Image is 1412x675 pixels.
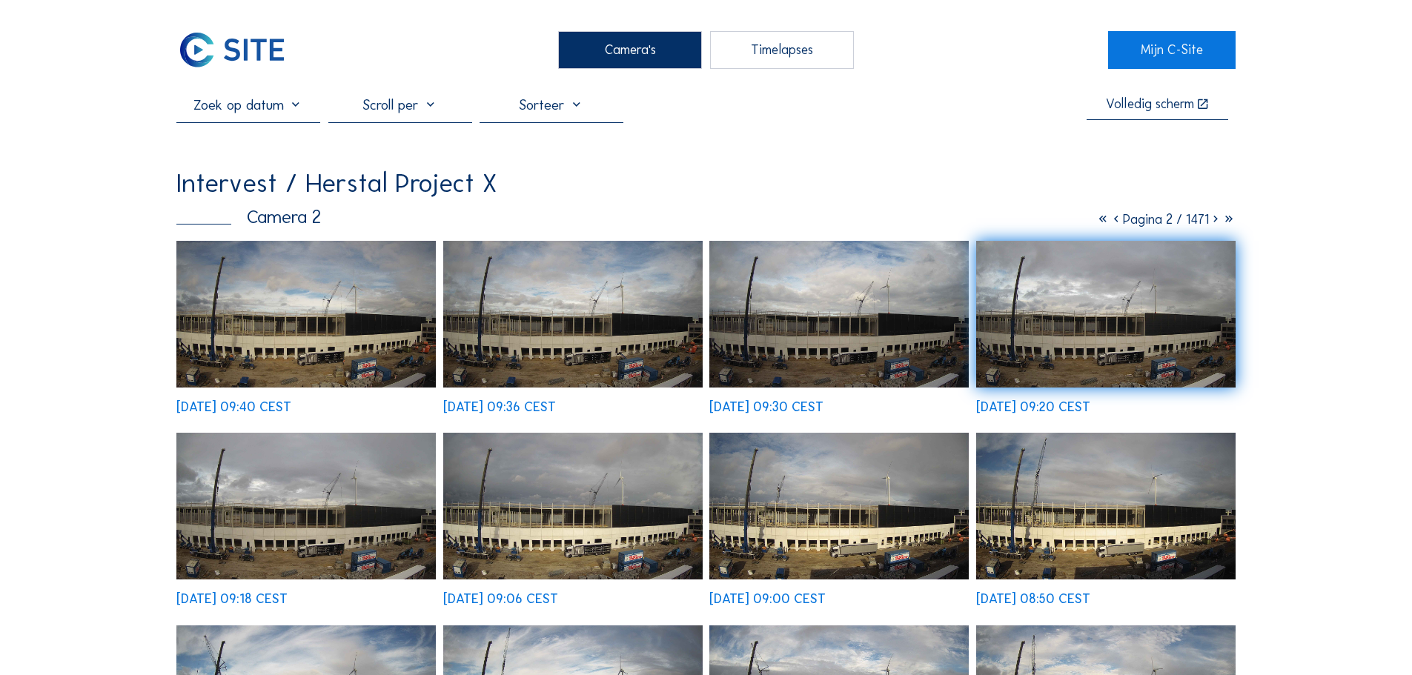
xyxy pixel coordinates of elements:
div: [DATE] 09:06 CEST [443,593,558,606]
input: Zoek op datum 󰅀 [176,96,320,113]
img: image_52960527 [443,241,703,388]
img: image_52960278 [709,241,969,388]
a: C-SITE Logo [176,31,303,68]
div: [DATE] 09:36 CEST [443,401,556,414]
div: [DATE] 09:30 CEST [709,401,823,414]
img: image_52959461 [709,433,969,579]
span: Pagina 2 / 1471 [1123,211,1209,227]
img: image_52959739 [443,433,703,579]
div: Timelapses [710,31,854,68]
a: Mijn C-Site [1108,31,1235,68]
div: Volledig scherm [1106,98,1194,112]
div: [DATE] 09:40 CEST [176,401,291,414]
div: [DATE] 09:00 CEST [709,593,826,606]
div: [DATE] 08:50 CEST [976,593,1090,606]
div: Camera's [558,31,702,68]
div: Camera 2 [176,208,321,227]
img: image_52959324 [976,433,1236,579]
img: image_52959977 [976,241,1236,388]
img: image_52959958 [176,433,436,579]
img: image_52960668 [176,241,436,388]
div: [DATE] 09:20 CEST [976,401,1090,414]
div: Intervest / Herstal Project X [176,170,497,196]
div: [DATE] 09:18 CEST [176,593,288,606]
img: C-SITE Logo [176,31,288,68]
